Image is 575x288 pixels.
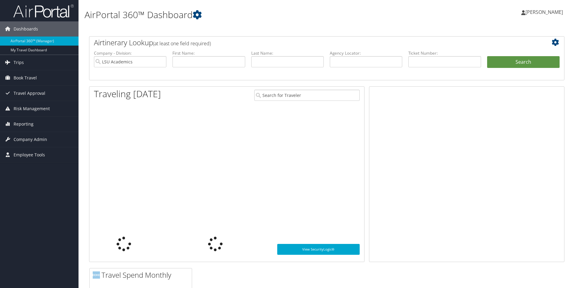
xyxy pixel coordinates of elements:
[94,88,161,100] h1: Traveling [DATE]
[14,70,37,85] span: Book Travel
[525,9,563,15] span: [PERSON_NAME]
[94,50,166,56] label: Company - Division:
[172,50,245,56] label: First Name:
[254,90,360,101] input: Search for Traveler
[14,132,47,147] span: Company Admin
[14,147,45,162] span: Employee Tools
[14,86,45,101] span: Travel Approval
[93,270,192,280] h2: Travel Spend Monthly
[93,271,100,279] img: domo-logo.png
[521,3,569,21] a: [PERSON_NAME]
[487,56,560,68] button: Search
[14,101,50,116] span: Risk Management
[13,4,74,18] img: airportal-logo.png
[408,50,481,56] label: Ticket Number:
[14,117,34,132] span: Reporting
[14,21,38,37] span: Dashboards
[153,40,211,47] span: (at least one field required)
[14,55,24,70] span: Trips
[85,8,407,21] h1: AirPortal 360™ Dashboard
[330,50,402,56] label: Agency Locator:
[277,244,360,255] a: View SecurityLogic®
[251,50,324,56] label: Last Name:
[94,37,520,48] h2: Airtinerary Lookup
